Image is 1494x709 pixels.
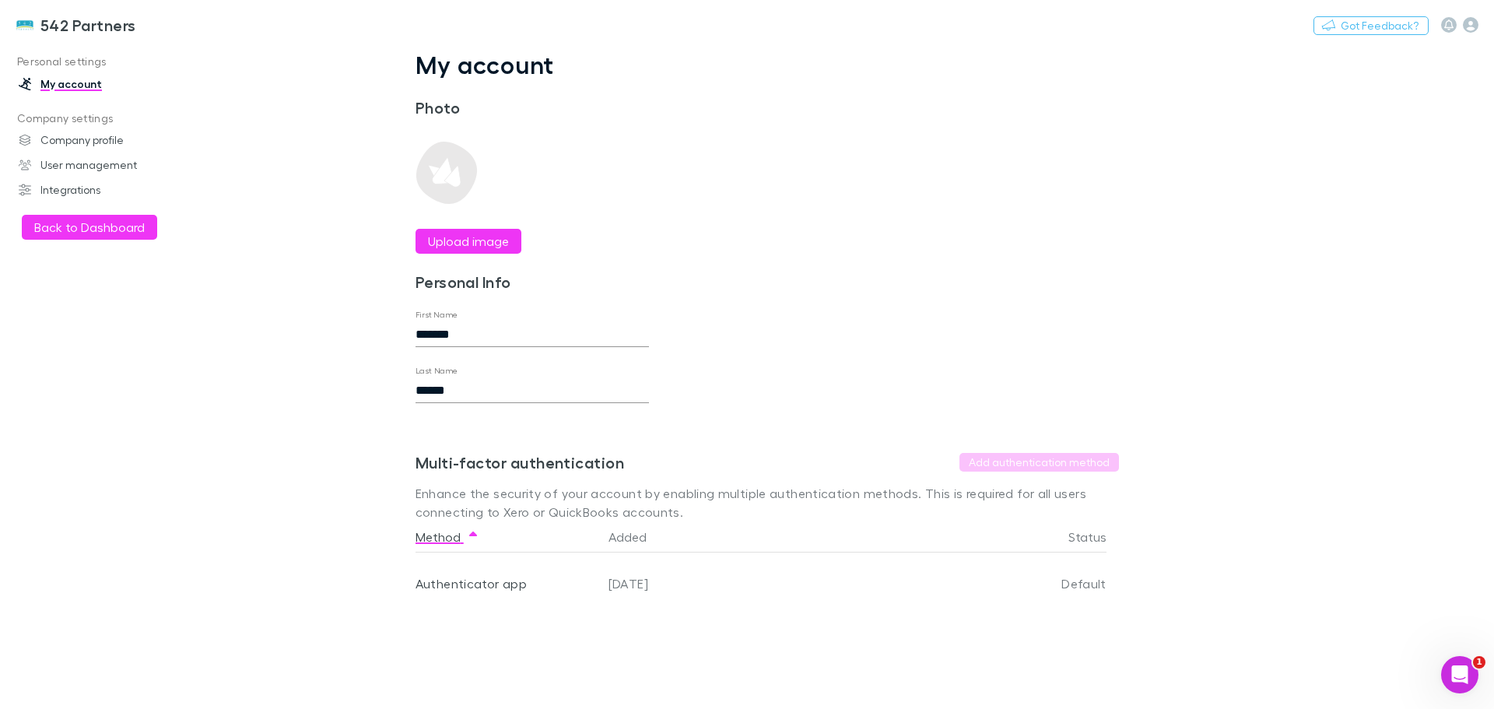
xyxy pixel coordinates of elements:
iframe: Intercom live chat [1441,656,1478,693]
p: Company settings [3,109,210,128]
button: Upload image [416,229,521,254]
button: Got Feedback? [1313,16,1429,35]
a: Integrations [3,177,210,202]
h3: Multi-factor authentication [416,453,624,472]
button: Back to Dashboard [22,215,157,240]
button: Status [1068,521,1125,553]
button: Added [608,521,665,553]
button: Add authentication method [959,453,1119,472]
label: Last Name [416,365,458,377]
h3: Photo [416,98,649,117]
img: 542 Partners's Logo [16,16,34,34]
a: 542 Partners [6,6,146,44]
label: Upload image [428,232,509,251]
div: Authenticator app [416,553,596,615]
img: Preview [416,142,478,204]
a: My account [3,72,210,97]
button: Method [416,521,479,553]
h1: My account [416,50,1119,79]
p: Enhance the security of your account by enabling multiple authentication methods. This is require... [416,484,1119,521]
p: Personal settings [3,52,210,72]
div: Default [966,553,1106,615]
h3: Personal Info [416,272,649,291]
a: Company profile [3,128,210,153]
a: User management [3,153,210,177]
span: 1 [1473,656,1485,669]
h3: 542 Partners [40,16,136,34]
label: First Name [416,309,458,321]
div: [DATE] [602,553,966,615]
